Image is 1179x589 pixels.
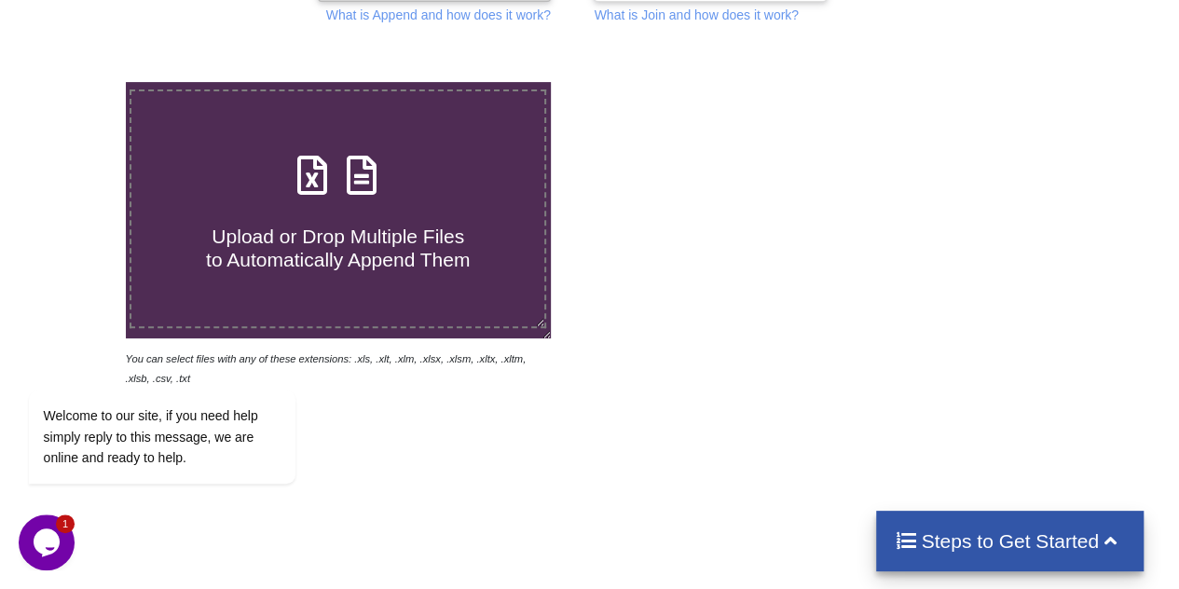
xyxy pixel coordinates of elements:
[326,6,551,24] p: What is Append and how does it work?
[594,6,798,24] p: What is Join and how does it work?
[19,222,354,505] iframe: chat widget
[19,514,78,570] iframe: chat widget
[895,529,1125,553] h4: Steps to Get Started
